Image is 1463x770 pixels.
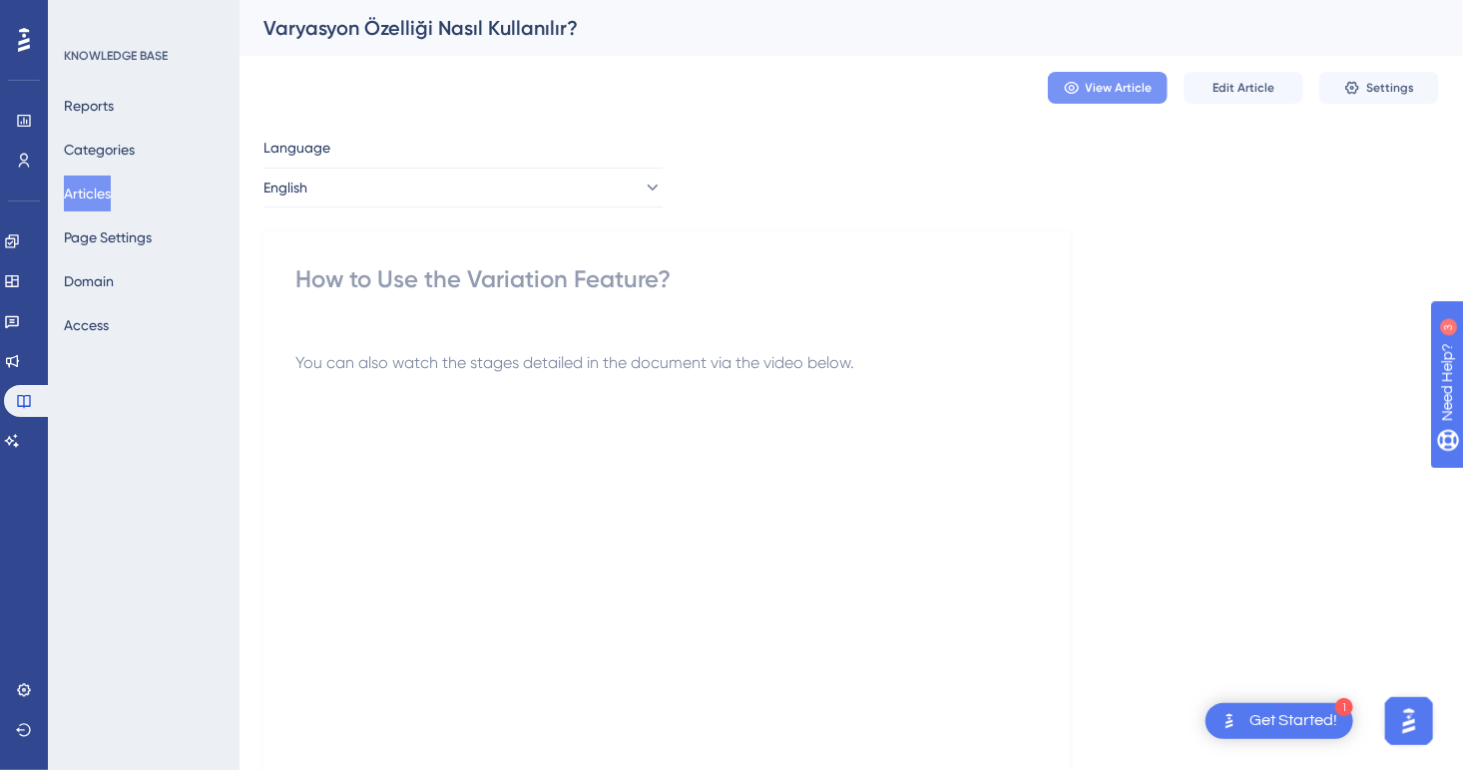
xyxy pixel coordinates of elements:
[64,219,152,255] button: Page Settings
[64,176,111,211] button: Articles
[1379,691,1439,751] iframe: UserGuiding AI Assistant Launcher
[139,10,145,26] div: 3
[1366,80,1414,96] span: Settings
[64,88,114,124] button: Reports
[64,263,114,299] button: Domain
[263,136,330,160] span: Language
[1184,72,1303,104] button: Edit Article
[1213,80,1274,96] span: Edit Article
[64,307,109,343] button: Access
[64,132,135,168] button: Categories
[295,263,1038,295] div: How to Use the Variation Feature?
[1335,698,1353,716] div: 1
[295,353,854,372] span: You can also watch the stages detailed in the document via the video below.
[263,14,1389,42] div: Varyasyon Özelliği Nasıl Kullanılır?
[1218,709,1241,733] img: launcher-image-alternative-text
[1319,72,1439,104] button: Settings
[1086,80,1153,96] span: View Article
[47,5,125,29] span: Need Help?
[1249,710,1337,732] div: Get Started!
[1048,72,1168,104] button: View Article
[64,48,168,64] div: KNOWLEDGE BASE
[263,176,307,199] span: English
[263,168,663,207] button: English
[1206,703,1353,739] div: Open Get Started! checklist, remaining modules: 1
